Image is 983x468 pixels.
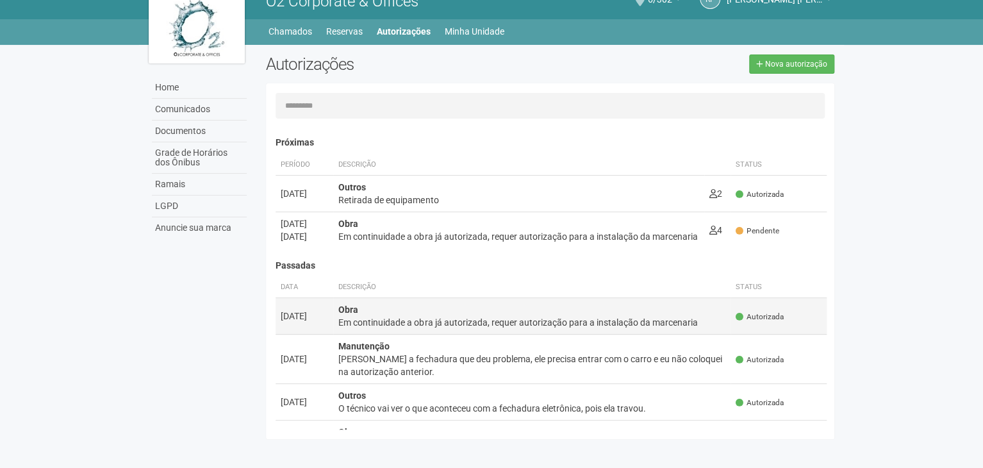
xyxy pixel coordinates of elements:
a: Nova autorização [749,54,834,74]
a: Chamados [268,22,312,40]
a: Autorizações [377,22,431,40]
h2: Autorizações [266,54,540,74]
a: Reservas [326,22,363,40]
div: Em continuidade a obra já autorizada, requer autorização para a instalação da marcenaria [338,316,725,329]
strong: Obra [338,305,358,315]
th: Data [276,277,333,298]
div: [DATE] [281,217,328,230]
h4: Próximas [276,138,827,147]
span: 4 [709,225,722,235]
th: Descrição [333,277,731,298]
th: Período [276,155,333,176]
a: Home [152,77,247,99]
th: Status [731,277,827,298]
strong: Obra [338,219,358,229]
div: Retirada de equipamento [338,194,698,206]
span: 2 [709,188,722,199]
h4: Passadas [276,261,827,271]
div: [DATE] [281,187,328,200]
strong: Outros [338,390,366,401]
span: Autorizada [736,189,784,200]
th: Status [731,155,827,176]
span: Autorizada [736,355,784,365]
div: [DATE] [281,396,328,408]
a: LGPD [152,196,247,217]
div: [DATE] [281,310,328,322]
th: Descrição [333,155,704,176]
span: Autorizada [736,312,784,322]
span: Nova autorização [765,60,827,69]
a: Documentos [152,121,247,142]
div: [DATE] [281,230,328,243]
span: Pendente [736,226,779,237]
strong: Manutenção [338,341,390,351]
a: Anuncie sua marca [152,217,247,238]
div: O técnico vai ver o que aconteceu com a fechadura eletrônica, pois ela travou. [338,402,725,415]
span: Autorizada [736,397,784,408]
a: Ramais [152,174,247,196]
div: [PERSON_NAME] a fechadura que deu problema, ele precisa entrar com o carro e eu não coloquei na a... [338,353,725,378]
a: Comunicados [152,99,247,121]
strong: Obra [338,427,358,437]
a: Minha Unidade [445,22,504,40]
a: Grade de Horários dos Ônibus [152,142,247,174]
strong: Outros [338,182,366,192]
div: [DATE] [281,353,328,365]
div: Em continuidade a obra já autorizada, requer autorização para a instalação da marcenaria [338,230,698,243]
